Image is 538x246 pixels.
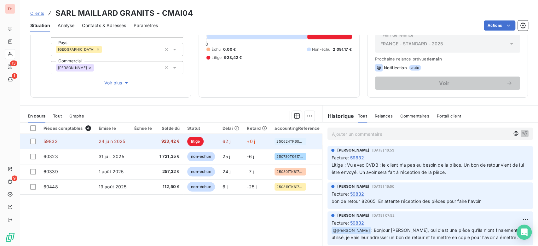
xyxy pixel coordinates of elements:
span: [PERSON_NAME] [337,213,369,218]
div: Échue le [134,126,152,131]
span: Facture : [331,220,349,226]
h6: Historique [322,112,354,120]
span: [PERSON_NAME] [337,147,369,153]
span: FRANCE - STANDARD - 2025 [380,41,443,47]
span: Facture : [331,191,349,197]
div: Solde dû [159,126,180,131]
span: Voir [383,81,506,86]
span: 250730TK61704NG [276,155,304,158]
button: Actions [484,20,515,31]
span: 59832 [350,191,364,197]
span: Voir plus [104,80,130,86]
span: 59832 [350,154,364,161]
a: 1 [5,74,15,84]
input: Ajouter une valeur [94,65,99,71]
span: @ [PERSON_NAME] [332,227,371,234]
span: 250801TK61795AD [276,170,304,174]
span: bon de retour 82665. En attente réception des pièces pour faire l'avoir [331,198,481,204]
button: Voir [375,77,520,90]
span: [DATE] 16:50 [372,185,394,188]
span: 60339 [43,169,58,174]
span: -6 j [247,154,254,159]
span: 923,42 € [224,55,242,60]
span: Portail client [437,113,461,118]
span: -7 j [247,169,254,174]
span: Graphe [69,113,84,118]
span: : Bonjour [PERSON_NAME], oui c'est une pièce qu'ils n'ont finalement pas utilisé, je vais leur ad... [331,227,528,240]
span: 1 721,35 € [159,153,180,160]
a: Clients [30,10,44,16]
span: Notification [384,65,407,70]
span: Non-échu [312,47,330,52]
span: [DATE] 16:53 [372,148,394,152]
div: TH [5,4,15,14]
span: +0 j [247,139,255,144]
input: Ajouter une valeur [102,47,107,52]
span: 60448 [43,184,58,189]
span: Échu [211,47,221,52]
div: Délai [223,126,240,131]
a: 13 [5,62,15,72]
span: 250624TK60984AW [276,140,304,143]
div: Open Intercom Messenger [517,225,532,240]
div: Émise le [99,126,127,131]
span: 2 091,17 € [333,47,352,52]
span: 1 [12,73,17,79]
span: 62 j [223,139,231,144]
span: 59832 [350,220,364,226]
div: accountingReference [275,126,320,131]
span: 112,50 € [159,184,180,190]
span: 923,42 € [159,138,180,145]
div: Statut [187,126,215,131]
span: non-échue [187,152,215,161]
span: Litige [211,55,222,60]
span: 59832 [43,139,58,144]
span: Tout [358,113,367,118]
div: Retard [247,126,267,131]
span: non-échue [187,182,215,192]
span: 31 juil. 2025 [99,154,124,159]
span: litige [187,137,204,146]
span: [DATE] 07:52 [372,214,395,217]
h3: SARL MAILLARD GRANITS - CMAI04 [55,8,193,19]
span: 0 [205,42,208,47]
span: non-échue [187,167,215,176]
span: 25 j [223,154,230,159]
span: Litige : Vu avec CVDB : le client n'a pas eu besoin de la pièce. Un bon de retour vient de lui êt... [331,162,525,175]
span: 4 [85,125,91,131]
span: 0,00 € [223,47,236,52]
span: Paramètres [134,22,158,29]
span: 13 [10,60,17,66]
span: 60323 [43,154,58,159]
span: Clients [30,11,44,16]
span: Relances [375,113,393,118]
span: -25 j [247,184,257,189]
span: demain [426,56,442,61]
span: Situation [30,22,50,29]
span: 9 [12,175,17,181]
span: 24 j [223,169,231,174]
span: 250819TK61795NG [276,185,304,189]
button: Voir plus [51,79,183,86]
img: Logo LeanPay [5,232,15,242]
span: [PERSON_NAME] [337,184,369,189]
span: En cours [28,113,45,118]
span: 6 j [223,184,228,189]
span: Commentaires [400,113,429,118]
span: 257,32 € [159,169,180,175]
span: Prochaine relance prévue [375,56,520,61]
span: Analyse [58,22,74,29]
div: Pièces comptables [43,125,91,131]
span: 19 août 2025 [99,184,127,189]
span: Contacts & Adresses [82,22,126,29]
span: [GEOGRAPHIC_DATA] [58,48,95,51]
span: 1 août 2025 [99,169,124,174]
span: auto [409,65,421,71]
span: [PERSON_NAME] [58,66,87,70]
span: Facture : [331,154,349,161]
span: Tout [53,113,62,118]
span: 24 juin 2025 [99,139,125,144]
